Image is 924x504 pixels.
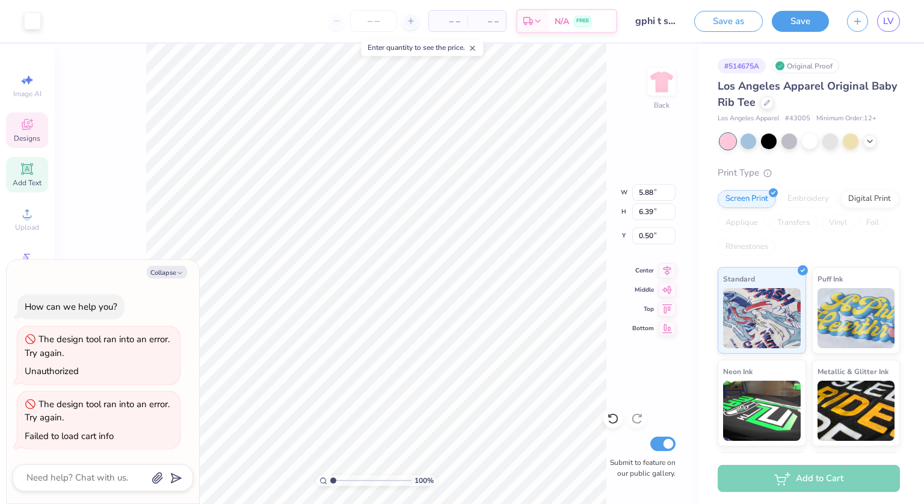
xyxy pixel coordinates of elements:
[818,381,895,441] img: Metallic & Glitter Ink
[840,190,899,208] div: Digital Print
[632,324,654,333] span: Bottom
[772,11,829,32] button: Save
[723,288,801,348] img: Standard
[350,10,397,32] input: – –
[718,79,897,109] span: Los Angeles Apparel Original Baby Rib Tee
[555,15,569,28] span: N/A
[772,58,839,73] div: Original Proof
[632,305,654,313] span: Top
[25,365,79,377] div: Unauthorized
[780,190,837,208] div: Embroidery
[818,288,895,348] img: Puff Ink
[25,301,117,313] div: How can we help you?
[818,365,889,378] span: Metallic & Glitter Ink
[13,89,42,99] span: Image AI
[361,39,483,56] div: Enter quantity to see the price.
[718,58,766,73] div: # 514675A
[632,286,654,294] span: Middle
[25,430,114,442] div: Failed to load cart info
[14,134,40,143] span: Designs
[858,214,887,232] div: Foil
[723,272,755,285] span: Standard
[626,9,685,33] input: Untitled Design
[816,114,876,124] span: Minimum Order: 12 +
[694,11,763,32] button: Save as
[654,100,670,111] div: Back
[25,333,170,359] div: The design tool ran into an error. Try again.
[25,398,170,424] div: The design tool ran into an error. Try again.
[650,70,674,94] img: Back
[147,266,187,278] button: Collapse
[15,223,39,232] span: Upload
[718,238,776,256] div: Rhinestones
[723,365,753,378] span: Neon Ink
[718,114,779,124] span: Los Angeles Apparel
[13,178,42,188] span: Add Text
[718,190,776,208] div: Screen Print
[883,14,894,28] span: LV
[718,214,766,232] div: Applique
[785,114,810,124] span: # 43005
[821,214,855,232] div: Vinyl
[414,475,434,486] span: 100 %
[769,214,818,232] div: Transfers
[576,17,589,25] span: FREE
[632,266,654,275] span: Center
[603,457,676,479] label: Submit to feature on our public gallery.
[718,166,900,180] div: Print Type
[723,381,801,441] img: Neon Ink
[877,11,900,32] a: LV
[818,272,843,285] span: Puff Ink
[475,15,499,28] span: – –
[436,15,460,28] span: – –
